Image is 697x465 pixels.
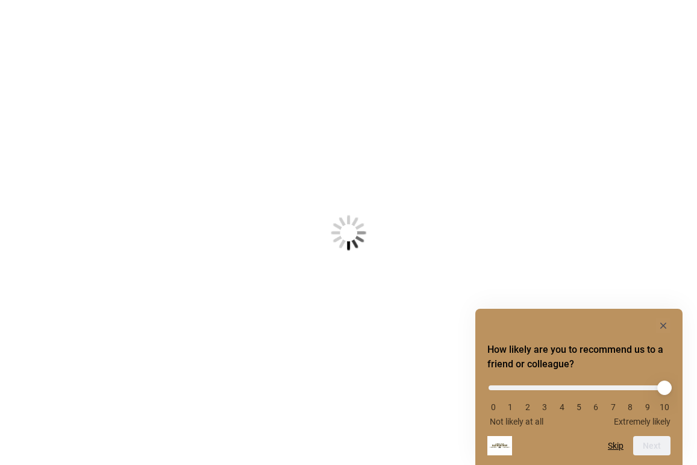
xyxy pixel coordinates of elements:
span: Extremely likely [614,417,670,426]
li: 6 [590,402,602,412]
div: How likely are you to recommend us to a friend or colleague? Select an option from 0 to 10, with ... [487,318,670,455]
li: 8 [624,402,636,412]
span: Not likely at all [490,417,543,426]
li: 10 [658,402,670,412]
li: 9 [642,402,654,412]
button: Hide survey [656,318,670,333]
h2: How likely are you to recommend us to a friend or colleague? Select an option from 0 to 10, with ... [487,343,670,372]
li: 1 [504,402,516,412]
li: 7 [607,402,619,412]
li: 4 [556,402,568,412]
li: 3 [539,402,551,412]
li: 2 [522,402,534,412]
li: 0 [487,402,499,412]
button: Next question [633,436,670,455]
li: 5 [573,402,585,412]
div: How likely are you to recommend us to a friend or colleague? Select an option from 0 to 10, with ... [487,376,670,426]
button: Skip [608,441,624,451]
img: Loading [272,156,426,310]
